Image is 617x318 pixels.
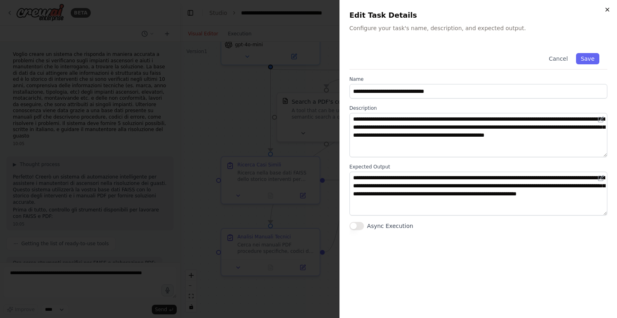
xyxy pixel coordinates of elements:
[596,173,606,183] button: Open in editor
[349,10,607,21] h2: Edit Task Details
[349,24,607,32] p: Configure your task's name, description, and expected output.
[576,53,599,64] button: Save
[367,222,413,230] label: Async Execution
[349,76,607,82] label: Name
[544,53,572,64] button: Cancel
[596,115,606,124] button: Open in editor
[349,105,607,111] label: Description
[349,164,607,170] label: Expected Output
